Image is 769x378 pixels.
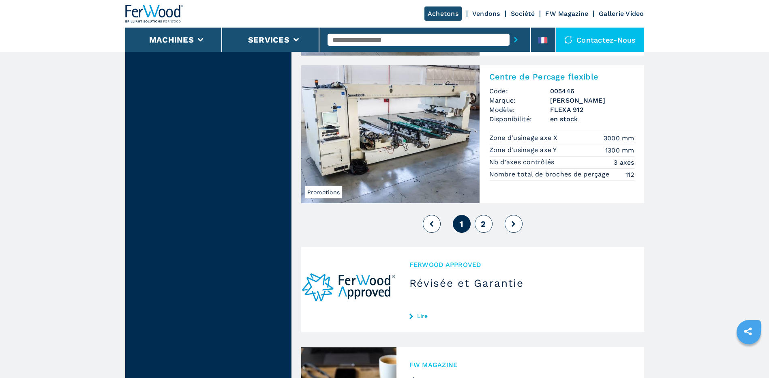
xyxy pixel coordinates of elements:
a: FW Magazine [545,10,588,17]
span: Ferwood Approved [409,260,631,269]
span: Code: [489,86,550,96]
h3: Révisée et Garantie [409,277,631,290]
a: Société [511,10,535,17]
span: 2 [481,219,486,229]
a: Gallerie Video [599,10,644,17]
span: en stock [550,114,634,124]
p: Nombre total de broches de perçage [489,170,612,179]
em: 1300 mm [605,146,634,155]
a: sharethis [738,321,758,341]
button: Services [248,35,289,45]
a: Vendons [472,10,500,17]
h2: Centre de Percage flexible [489,72,634,82]
img: Contactez-nous [564,36,572,44]
em: 112 [625,170,634,179]
span: Marque: [489,96,550,105]
button: 1 [453,215,471,233]
span: Modèle: [489,105,550,114]
em: 3000 mm [604,133,634,143]
em: 3 axes [614,158,634,167]
span: Disponibilité: [489,114,550,124]
h3: 005446 [550,86,634,96]
button: 2 [475,215,493,233]
button: submit-button [510,30,522,49]
span: FW MAGAZINE [409,360,631,369]
button: Machines [149,35,194,45]
img: Ferwood [125,5,184,23]
span: 1 [460,219,463,229]
p: Nb d'axes contrôlés [489,158,557,167]
img: Révisée et Garantie [301,247,396,332]
iframe: Chat [735,341,763,372]
a: Achetons [424,6,462,21]
p: Zone d'usinage axe X [489,133,560,142]
div: Contactez-nous [556,28,644,52]
a: Lire [409,313,631,319]
span: Promotions [305,186,342,198]
a: Centre de Percage flexible MORBIDELLI FLEXA 912PromotionsCentre de Percage flexibleCode:005446Mar... [301,65,644,203]
p: Zone d'usinage axe Y [489,146,559,155]
img: Centre de Percage flexible MORBIDELLI FLEXA 912 [301,65,480,203]
h3: [PERSON_NAME] [550,96,634,105]
h3: FLEXA 912 [550,105,634,114]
